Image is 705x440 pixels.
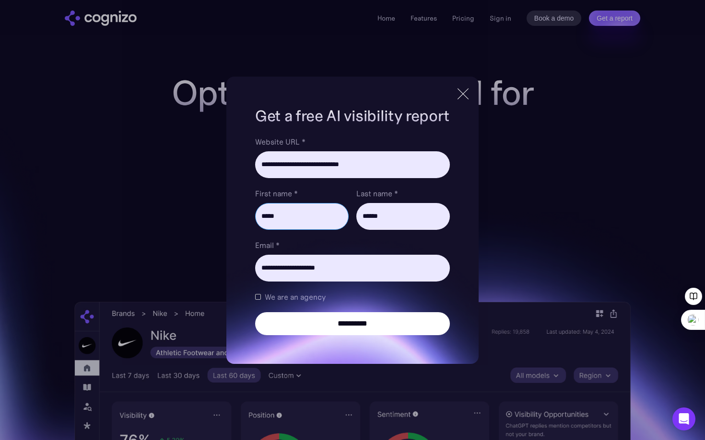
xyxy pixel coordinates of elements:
label: Last name * [356,188,450,199]
span: We are an agency [265,291,326,303]
label: First name * [255,188,349,199]
form: Brand Report Form [255,136,450,335]
h1: Get a free AI visibility report [255,105,450,126]
label: Website URL * [255,136,450,147]
label: Email * [255,239,450,251]
div: Open Intercom Messenger [672,407,695,430]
